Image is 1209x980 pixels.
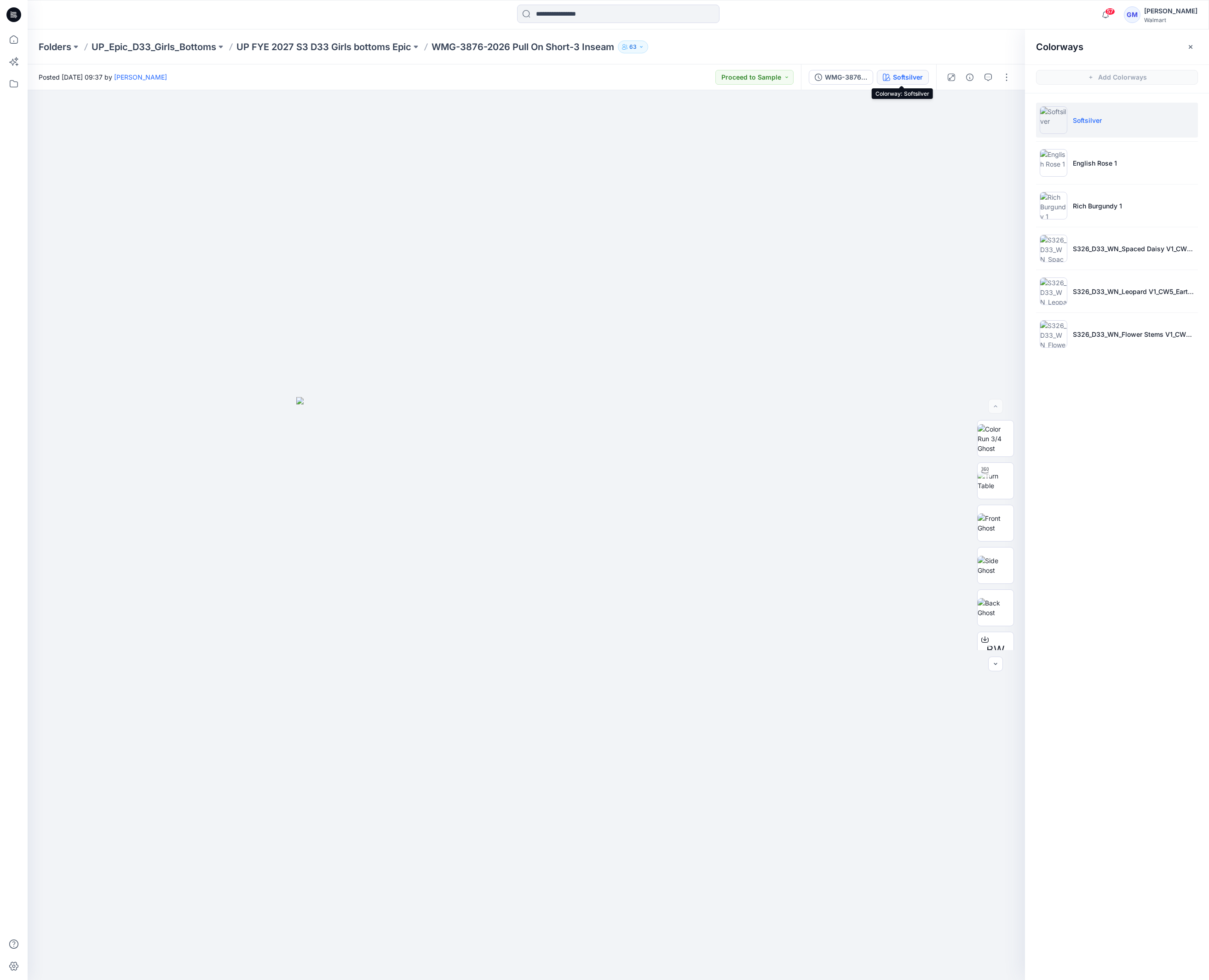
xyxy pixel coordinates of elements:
div: Softsilver [893,72,923,82]
img: S326_D33_WN_Leopard V1_CW5_Earthen Khaki_Greystone [1040,277,1067,305]
img: Turn Table [978,471,1013,490]
p: S326_D33_WN_Spaced Daisy V1_CW1_Blue Cove [1073,244,1194,254]
button: 63 [618,40,648,53]
span: 57 [1105,8,1115,15]
img: Color Run 3/4 Ghost [978,424,1013,453]
img: English Rose 1 [1040,149,1067,177]
a: [PERSON_NAME] [114,73,167,81]
button: Details [962,70,977,85]
img: eyJhbGciOiJIUzI1NiIsImtpZCI6IjAiLCJzbHQiOiJzZXMiLCJ0eXAiOiJKV1QifQ.eyJkYXRhIjp7InR5cGUiOiJzdG9yYW... [296,397,756,980]
h2: Colorways [1036,41,1083,52]
p: English Rose 1 [1073,158,1117,168]
img: Front Ghost [978,513,1013,533]
div: Walmart [1144,17,1197,23]
button: Softsilver [877,70,929,85]
div: [PERSON_NAME] [1144,6,1197,17]
span: Posted [DATE] 09:37 by [39,72,167,82]
a: UP_Epic_D33_Girls_Bottoms [92,40,216,53]
div: WMG-3876-2026 Pull On Short_Full Colorway [825,72,867,82]
a: UP FYE 2027 S3 D33 Girls bottoms Epic [236,40,411,53]
img: Back Ghost [978,598,1013,617]
p: WMG-3876-2026 Pull On Short-3 Inseam [432,40,614,53]
img: S326_D33_WN_Flower Stems V1_CW3 _Milieu Green_WM_MILLSHEET [1040,320,1067,348]
a: Folders [39,40,71,53]
span: BW [986,642,1005,658]
button: WMG-3876-2026 Pull On Short_Full Colorway [809,70,873,85]
div: GM [1124,6,1140,23]
p: 63 [629,42,637,52]
img: Side Ghost [978,556,1013,575]
img: Softsilver [1040,106,1067,134]
p: Rich Burgundy 1 [1073,201,1122,211]
p: S326_D33_WN_Leopard V1_CW5_Earthen Khaki_Greystone [1073,287,1194,296]
p: Softsilver [1073,115,1102,125]
p: S326_D33_WN_Flower Stems V1_CW3 _Milieu Green_WM_MILLSHEET [1073,329,1194,339]
img: S326_D33_WN_Spaced Daisy V1_CW1_Blue Cove [1040,235,1067,262]
img: Rich Burgundy 1 [1040,192,1067,219]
